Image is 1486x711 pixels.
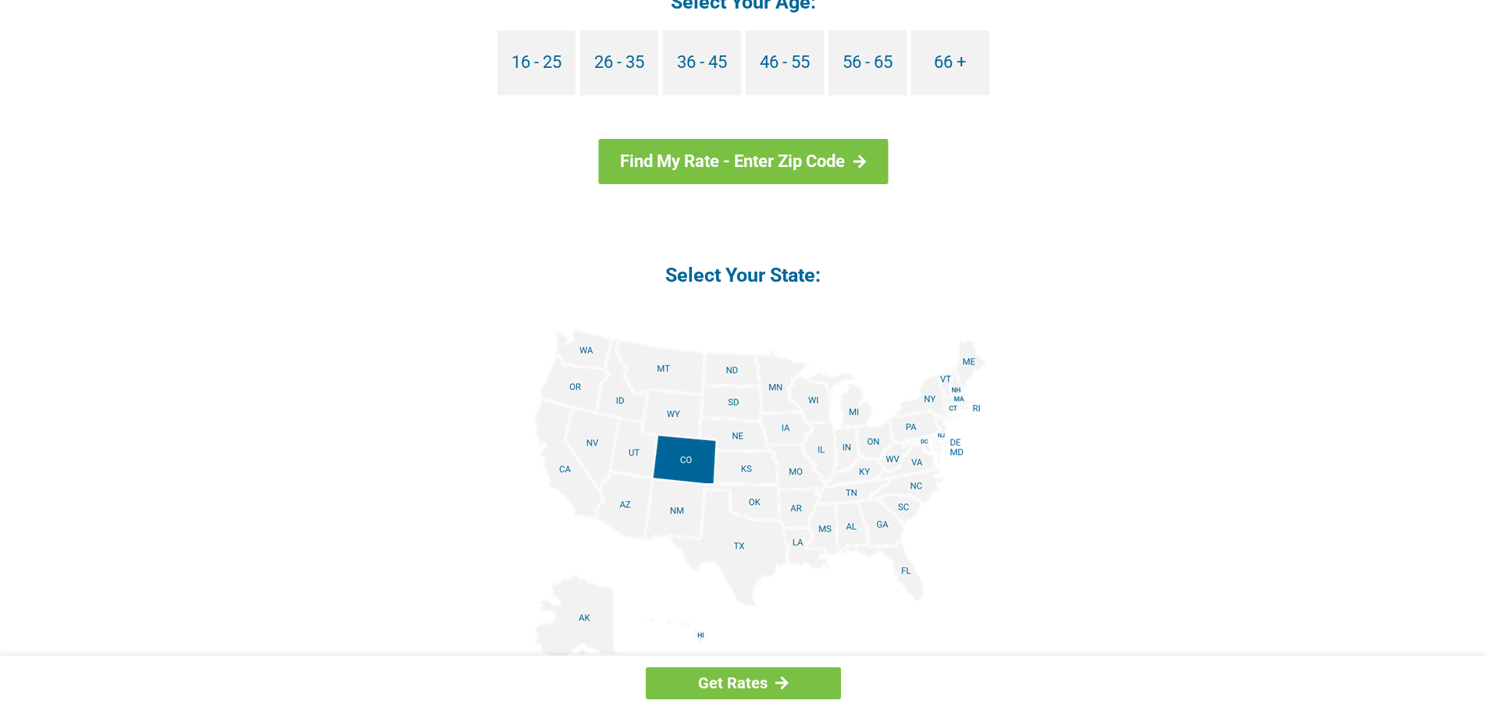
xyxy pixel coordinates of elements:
[598,139,888,184] a: Find My Rate - Enter Zip Code
[663,30,741,95] a: 36 - 45
[497,30,576,95] a: 16 - 25
[580,30,658,95] a: 26 - 35
[911,30,989,95] a: 66 +
[746,30,824,95] a: 46 - 55
[646,667,841,699] a: Get Rates
[829,30,907,95] a: 56 - 65
[500,329,987,681] img: states
[369,262,1118,288] h4: Select Your State:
